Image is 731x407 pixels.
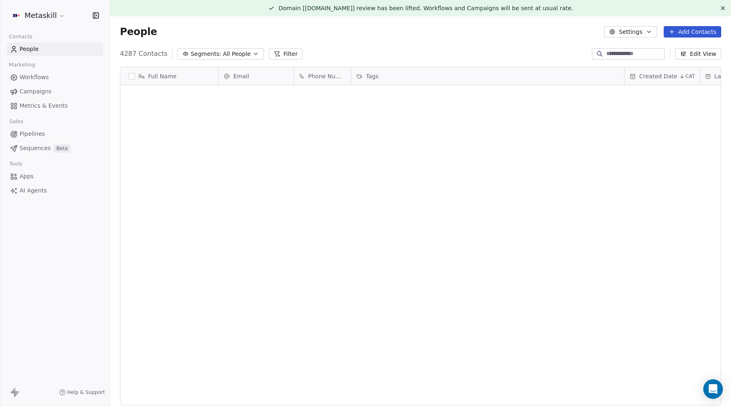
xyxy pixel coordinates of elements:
[269,48,303,60] button: Filter
[59,389,105,396] a: Help & Support
[294,67,351,85] div: Phone Number
[20,186,47,195] span: AI Agents
[120,49,167,59] span: 4287 Contacts
[20,130,45,138] span: Pipelines
[20,144,51,153] span: Sequences
[191,50,221,58] span: Segments:
[7,71,103,84] a: Workflows
[120,26,157,38] span: People
[7,170,103,183] a: Apps
[24,10,57,21] span: Metaskill
[604,26,657,38] button: Settings
[20,87,51,96] span: Campaigns
[20,45,39,53] span: People
[351,67,624,85] div: Tags
[7,127,103,141] a: Pipelines
[6,158,26,170] span: Tools
[11,11,21,20] img: AVATAR%20METASKILL%20-%20Colori%20Positivo.png
[54,144,70,153] span: Beta
[675,48,721,60] button: Edit View
[685,73,695,80] span: CAT
[366,72,379,80] span: Tags
[10,9,67,22] button: Metaskill
[148,72,177,80] span: Full Name
[639,72,677,80] span: Created Date
[233,72,249,80] span: Email
[703,379,723,399] div: Open Intercom Messenger
[7,99,103,113] a: Metrics & Events
[120,67,218,85] div: Full Name
[219,67,294,85] div: Email
[308,72,346,80] span: Phone Number
[20,73,49,82] span: Workflows
[20,172,34,181] span: Apps
[7,184,103,197] a: AI Agents
[20,102,68,110] span: Metrics & Events
[7,142,103,155] a: SequencesBeta
[279,5,573,11] span: Domain [[DOMAIN_NAME]] review has been lifted. Workflows and Campaigns will be sent at usual rate.
[625,67,700,85] div: Created DateCAT
[67,389,105,396] span: Help & Support
[6,115,27,128] span: Sales
[5,59,39,71] span: Marketing
[5,31,36,43] span: Contacts
[223,50,250,58] span: All People
[7,42,103,56] a: People
[120,85,219,406] div: grid
[664,26,721,38] button: Add Contacts
[7,85,103,98] a: Campaigns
